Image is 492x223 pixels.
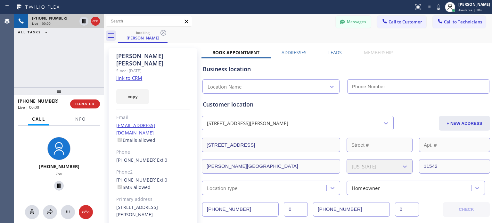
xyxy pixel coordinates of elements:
input: Ext. 2 [395,202,419,217]
span: ALL TASKS [18,30,41,34]
a: [PHONE_NUMBER] [116,177,157,183]
div: [PERSON_NAME] [119,35,167,41]
button: Hold Customer [54,181,64,191]
button: Open directory [43,205,57,219]
span: Ext: 0 [157,157,168,163]
div: Natalie Mcgovern [119,29,167,42]
button: Mute [25,205,39,219]
button: Messages [336,16,371,28]
button: Call to Customer [377,16,426,28]
div: Primary address [116,196,190,203]
span: Live [55,171,62,176]
span: Info [73,116,86,122]
label: Leads [328,49,342,56]
button: Hold Customer [79,17,88,26]
div: Phone2 [116,168,190,176]
button: HANG UP [70,99,100,108]
span: Live | 00:00 [18,105,39,110]
input: Phone Number 2 [313,202,389,217]
span: [PHONE_NUMBER] [18,98,59,104]
input: Street # [347,138,413,152]
span: Call to Technicians [444,19,482,25]
span: Available | 20s [458,8,482,12]
span: HANG UP [75,102,95,106]
div: Customer location [203,100,489,109]
button: Info [70,113,90,125]
span: [PHONE_NUMBER] [39,163,79,169]
button: Hang up [91,17,100,26]
div: [PERSON_NAME] [458,2,490,7]
div: booking [119,30,167,35]
a: [PHONE_NUMBER] [116,157,157,163]
input: Phone Number [347,79,489,94]
input: Emails allowed [118,138,122,142]
button: + NEW ADDRESS [439,116,490,131]
input: ZIP [419,159,490,174]
button: Mute [434,3,443,12]
div: Email [116,114,190,121]
input: Address [202,138,340,152]
button: Call [28,113,49,125]
span: Ext: 0 [157,177,168,183]
button: ALL TASKS [14,28,54,36]
button: Open dialpad [61,205,75,219]
div: Location Name [208,83,242,90]
div: Phone [116,149,190,156]
div: Business location [203,65,489,73]
span: [PHONE_NUMBER] [32,15,67,21]
div: Homeowner [352,184,380,192]
label: SMS allowed [116,184,151,190]
input: SMS allowed [118,185,122,189]
input: Search [106,16,192,26]
label: Book Appointment [212,49,259,56]
input: Phone Number [202,202,279,217]
input: City [202,159,340,174]
div: Since: [DATE] [116,67,190,74]
label: Membership [364,49,393,56]
label: Addresses [282,49,307,56]
div: Location type [207,184,238,192]
div: [PERSON_NAME] [PERSON_NAME] [116,52,190,67]
button: Hang up [79,205,93,219]
label: Emails allowed [116,137,156,143]
a: link to CRM [116,75,142,81]
button: CHECK [443,202,490,217]
input: Apt. # [419,138,490,152]
button: Call to Technicians [433,16,486,28]
div: [STREET_ADDRESS][PERSON_NAME] [207,120,288,127]
a: [EMAIL_ADDRESS][DOMAIN_NAME] [116,122,155,136]
div: [STREET_ADDRESS][PERSON_NAME] [116,204,190,219]
button: copy [116,89,149,104]
span: Call [32,116,45,122]
span: Live | 00:00 [32,21,51,26]
span: Call to Customer [389,19,422,25]
input: Ext. [284,202,308,217]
